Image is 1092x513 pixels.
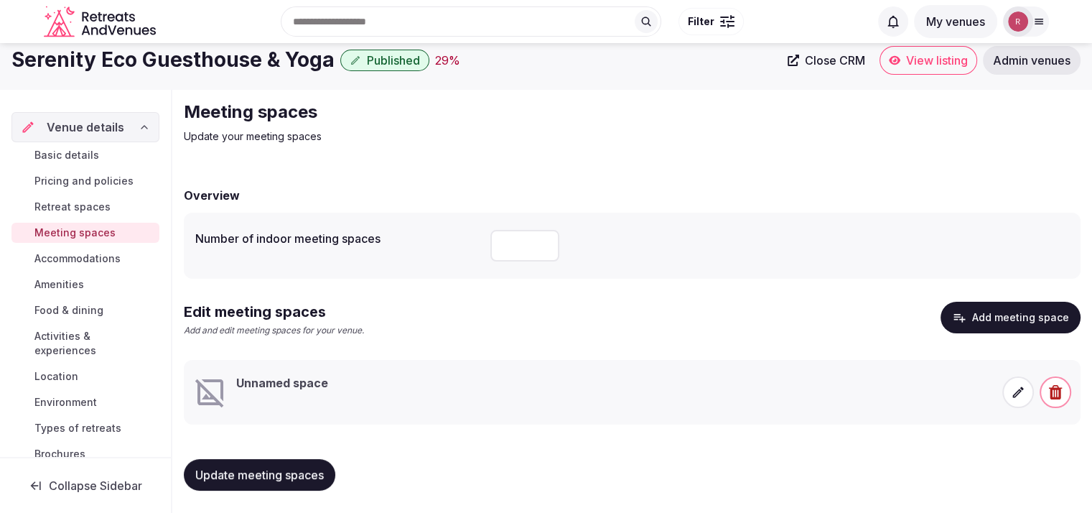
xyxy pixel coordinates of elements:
span: Update meeting spaces [195,468,324,482]
a: Amenities [11,274,159,295]
a: Activities & experiences [11,326,159,361]
a: View listing [879,46,977,75]
h2: Overview [184,187,240,204]
span: Collapse Sidebar [49,479,142,493]
a: Types of retreats [11,418,159,438]
label: Number of indoor meeting spaces [195,233,479,244]
a: Accommodations [11,249,159,269]
h2: Meeting spaces [184,101,666,124]
span: Location [34,369,78,384]
span: Environment [34,395,97,410]
div: 29 % [435,52,460,69]
a: Food & dining [11,300,159,320]
a: Admin venues [983,46,1081,75]
a: Meeting spaces [11,223,159,243]
a: Basic details [11,145,159,165]
span: Basic details [34,148,99,162]
button: 29% [435,52,460,69]
span: Filter [688,14,714,29]
h3: Unnamed space [236,375,328,391]
button: Filter [678,8,744,35]
a: Retreat spaces [11,197,159,217]
button: Update meeting spaces [184,459,335,491]
span: Retreat spaces [34,200,111,214]
span: Close CRM [805,53,865,68]
a: Location [11,366,159,387]
span: Types of retreats [34,421,121,435]
p: Add and edit meeting spaces for your venue. [184,325,364,337]
button: My venues [914,5,997,38]
span: Food & dining [34,303,103,318]
a: Close CRM [779,46,874,75]
a: Environment [11,392,159,412]
span: Accommodations [34,251,121,266]
button: Published [340,50,429,71]
h1: Serenity Eco Guesthouse & Yoga [11,46,335,74]
p: Update your meeting spaces [184,129,666,144]
span: Meeting spaces [34,226,116,240]
svg: Retreats and Venues company logo [44,6,159,38]
a: Visit the homepage [44,6,159,38]
a: My venues [914,14,997,29]
span: Amenities [34,277,84,292]
span: Brochures [34,447,85,461]
span: Published [367,53,420,68]
span: Admin venues [993,53,1070,68]
a: Pricing and policies [11,171,159,191]
span: View listing [906,53,968,68]
a: Brochures [11,444,159,464]
button: Collapse Sidebar [11,470,159,502]
span: Venue details [47,119,124,136]
span: Activities & experiences [34,329,154,358]
span: Pricing and policies [34,174,134,188]
img: robiejavier [1008,11,1028,32]
h2: Edit meeting spaces [184,302,364,322]
button: Add meeting space [941,302,1081,333]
